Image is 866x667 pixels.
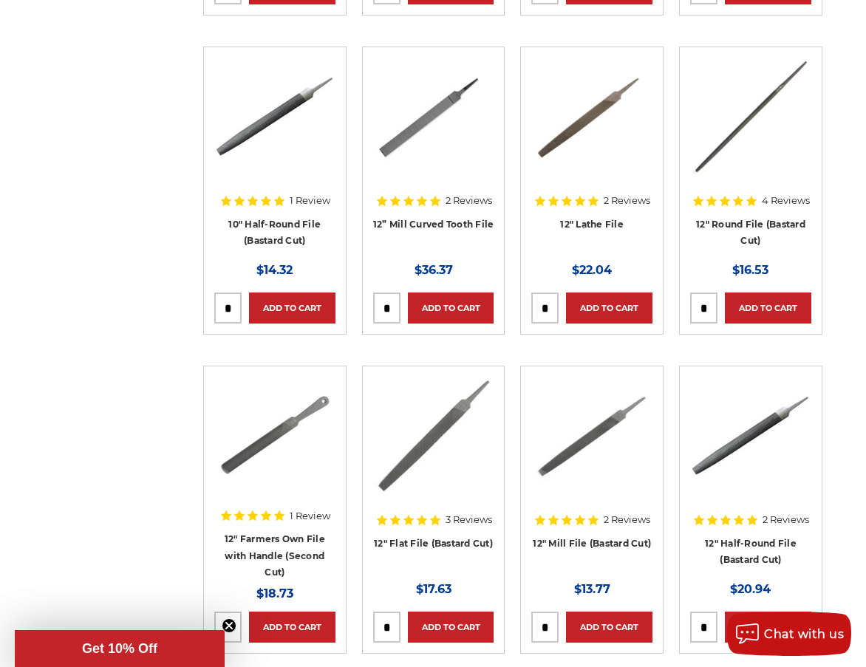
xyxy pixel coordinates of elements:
a: 12 Inch Round File Bastard Cut, Double Cut [690,58,811,179]
span: 2 Reviews [763,515,809,524]
a: 12" Flat File (Bastard Cut) [374,538,493,549]
span: $36.37 [415,263,453,277]
a: Add to Cart [566,612,652,643]
span: 2 Reviews [604,515,650,524]
span: 1 Review [290,511,330,521]
img: 12 Inch Axe File with Handle [216,377,334,495]
a: 12" Mill File (Bastard Cut) [533,538,651,549]
span: $14.32 [256,263,293,277]
span: 4 Reviews [762,196,810,205]
a: Add to Cart [566,293,652,324]
a: 12" Farmers Own File with Handle (Second Cut) [225,533,325,578]
span: 2 Reviews [604,196,650,205]
a: 12" Mill Curved Tooth File with Tang [373,58,494,179]
span: Chat with us [764,627,844,641]
a: 12" Flat Bastard File [373,377,494,498]
a: 12" Lathe File [560,219,624,230]
span: 1 Review [290,196,330,205]
a: 12" Half-Round File (Bastard Cut) [705,538,797,566]
a: 12" Half round bastard file [690,377,811,498]
a: 12 Inch Lathe File, Single Cut [531,58,652,179]
span: $13.77 [574,582,610,596]
a: Add to Cart [249,612,335,643]
span: 3 Reviews [446,515,492,524]
a: 10" Half round bastard file [214,58,335,179]
a: 12 Inch Axe File with Handle [214,377,335,498]
span: Get 10% Off [82,641,157,656]
span: $16.53 [732,263,768,277]
a: Add to Cart [725,293,811,324]
img: 12" Half round bastard file [692,377,810,495]
img: 12 Inch Round File Bastard Cut, Double Cut [691,58,811,176]
span: 2 Reviews [446,196,492,205]
div: Get 10% OffClose teaser [15,630,225,667]
button: Chat with us [727,612,851,656]
span: $22.04 [572,263,612,277]
a: 12” Mill Curved Tooth File [373,219,494,230]
a: Add to Cart [725,612,811,643]
button: Close teaser [222,618,236,633]
a: 12" Round File (Bastard Cut) [696,219,805,247]
img: 12" Flat Bastard File [374,377,494,495]
img: 12" Mill Curved Tooth File with Tang [375,58,493,176]
span: $20.94 [730,582,771,596]
img: 12" Mill File Bastard Cut [533,377,651,495]
a: 10" Half-Round File (Bastard Cut) [228,219,321,247]
a: 12" Mill File Bastard Cut [531,377,652,498]
img: 12 Inch Lathe File, Single Cut [533,58,651,176]
a: Add to Cart [408,612,494,643]
span: $17.63 [416,582,451,596]
img: 10" Half round bastard file [216,58,334,176]
a: Add to Cart [408,293,494,324]
a: Add to Cart [249,293,335,324]
span: $18.73 [256,586,293,601]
